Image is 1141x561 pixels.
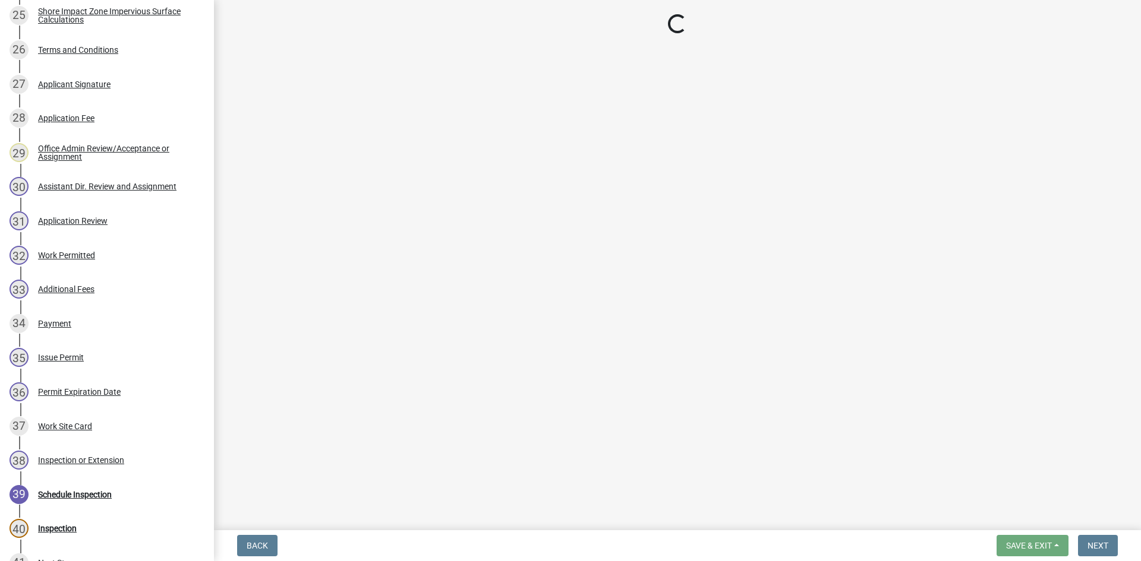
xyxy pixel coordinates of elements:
div: 33 [10,280,29,299]
div: 35 [10,348,29,367]
div: 28 [10,109,29,128]
div: Inspection or Extension [38,456,124,464]
div: 38 [10,451,29,470]
div: Terms and Conditions [38,46,118,54]
button: Save & Exit [997,535,1068,556]
div: Applicant Signature [38,80,111,88]
span: Next [1088,541,1108,550]
div: 29 [10,143,29,162]
div: Work Site Card [38,422,92,430]
div: Application Review [38,217,108,225]
div: Permit Expiration Date [38,388,121,396]
div: 26 [10,40,29,59]
span: Back [247,541,268,550]
div: Work Permitted [38,251,95,259]
div: 39 [10,485,29,504]
span: Save & Exit [1006,541,1052,550]
div: Shore Impact Zone Impervious Surface Calculations [38,7,195,24]
div: Assistant Dir. Review and Assignment [38,182,176,191]
div: 32 [10,246,29,265]
button: Back [237,535,278,556]
div: Additional Fees [38,285,94,293]
div: 34 [10,314,29,333]
div: Schedule Inspection [38,490,112,499]
button: Next [1078,535,1118,556]
div: 30 [10,177,29,196]
div: Payment [38,319,71,328]
div: 40 [10,519,29,538]
div: 31 [10,211,29,230]
div: Office Admin Review/Acceptance or Assignment [38,144,195,161]
div: 25 [10,6,29,25]
div: Application Fee [38,114,94,122]
div: 27 [10,75,29,94]
div: 37 [10,417,29,436]
div: 36 [10,382,29,401]
div: Inspection [38,524,77,533]
div: Issue Permit [38,353,84,362]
